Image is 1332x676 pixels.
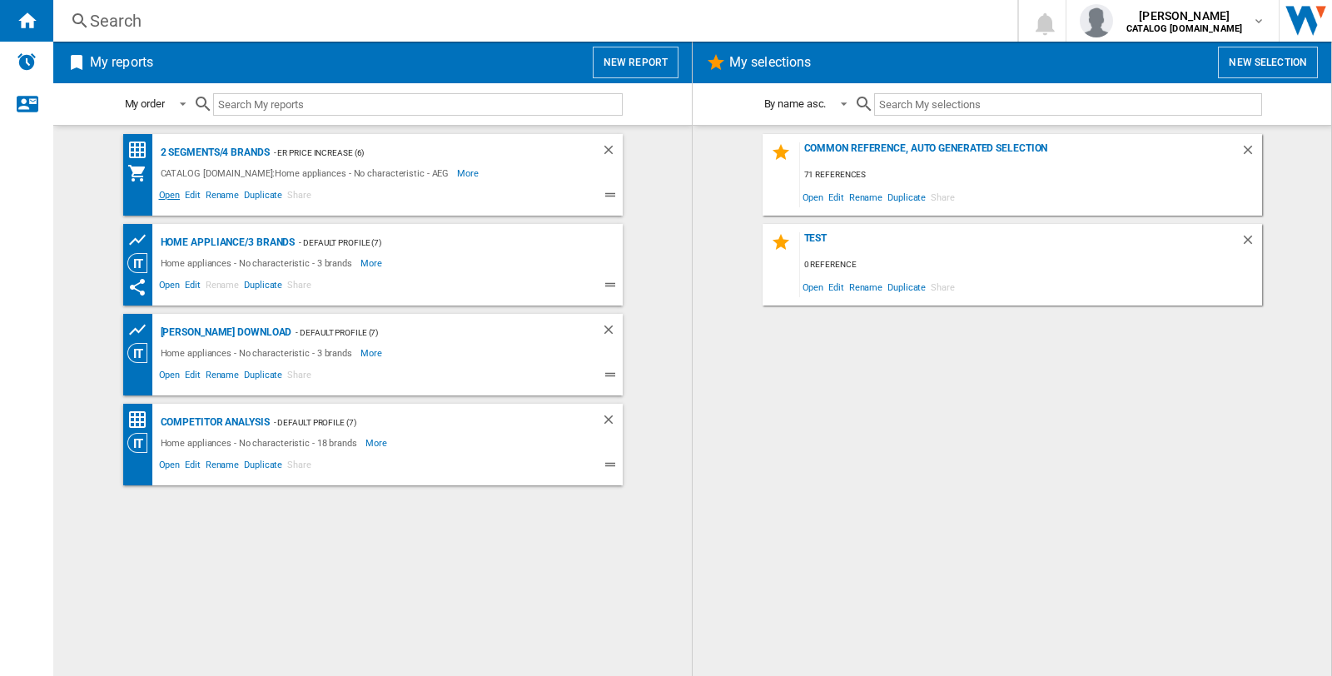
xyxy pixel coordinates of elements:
[182,367,203,387] span: Edit
[203,187,241,207] span: Rename
[270,412,568,433] div: - Default profile (7)
[270,142,568,163] div: - ER Price Increase (6)
[157,367,183,387] span: Open
[127,343,157,363] div: Category View
[157,412,270,433] div: Competitor Analysis
[157,433,365,453] div: Home appliances - No characteristic - 18 brands
[1126,7,1242,24] span: [PERSON_NAME]
[157,457,183,477] span: Open
[601,412,623,433] div: Delete
[157,187,183,207] span: Open
[885,276,928,298] span: Duplicate
[285,277,314,297] span: Share
[800,165,1262,186] div: 71 references
[1240,232,1262,255] div: Delete
[826,276,847,298] span: Edit
[847,276,885,298] span: Rename
[800,232,1240,255] div: test
[203,457,241,477] span: Rename
[800,142,1240,165] div: Common reference, auto generated selection
[1126,23,1242,34] b: CATALOG [DOMAIN_NAME]
[182,277,203,297] span: Edit
[157,343,360,363] div: Home appliances - No characteristic - 3 brands
[87,47,157,78] h2: My reports
[285,457,314,477] span: Share
[457,163,481,183] span: More
[928,276,957,298] span: Share
[127,163,157,183] div: My Assortment
[157,253,360,273] div: Home appliances - No characteristic - 3 brands
[157,163,458,183] div: CATALOG [DOMAIN_NAME]:Home appliances - No characteristic - AEG
[203,277,241,297] span: Rename
[726,47,814,78] h2: My selections
[213,93,623,116] input: Search My reports
[365,433,390,453] span: More
[593,47,678,78] button: New report
[241,367,285,387] span: Duplicate
[127,253,157,273] div: Category View
[928,186,957,208] span: Share
[127,140,157,161] div: Price Matrix
[800,255,1262,276] div: 0 reference
[885,186,928,208] span: Duplicate
[127,410,157,430] div: Price Matrix
[800,276,827,298] span: Open
[241,187,285,207] span: Duplicate
[125,97,165,110] div: My order
[157,142,270,163] div: 2 segments/4 brands
[874,93,1261,116] input: Search My selections
[285,187,314,207] span: Share
[182,457,203,477] span: Edit
[203,367,241,387] span: Rename
[800,186,827,208] span: Open
[127,277,147,297] ng-md-icon: This report has been shared with you
[241,277,285,297] span: Duplicate
[1080,4,1113,37] img: profile.jpg
[90,9,974,32] div: Search
[17,52,37,72] img: alerts-logo.svg
[127,433,157,453] div: Category View
[764,97,827,110] div: By name asc.
[127,320,157,340] div: Product prices grid
[826,186,847,208] span: Edit
[157,277,183,297] span: Open
[157,322,292,343] div: [PERSON_NAME] Download
[241,457,285,477] span: Duplicate
[295,232,589,253] div: - Default profile (7)
[601,142,623,163] div: Delete
[127,230,157,251] div: Product prices grid
[360,253,385,273] span: More
[1240,142,1262,165] div: Delete
[847,186,885,208] span: Rename
[285,367,314,387] span: Share
[291,322,567,343] div: - Default profile (7)
[601,322,623,343] div: Delete
[1218,47,1318,78] button: New selection
[360,343,385,363] span: More
[157,232,296,253] div: Home appliance/3 brands
[182,187,203,207] span: Edit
